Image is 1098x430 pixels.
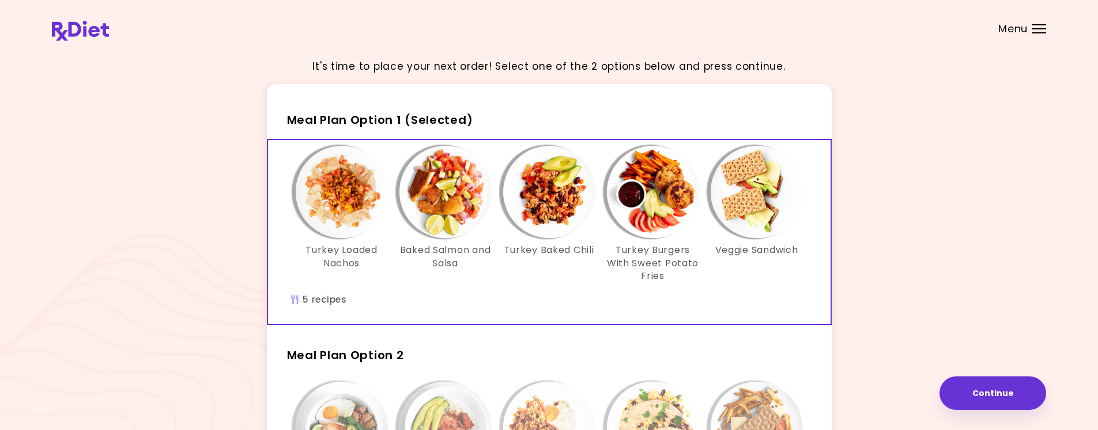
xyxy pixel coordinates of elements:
[287,112,473,128] span: Meal Plan Option 1 (Selected)
[399,244,492,270] h3: Baked Salmon and Salsa
[504,244,594,257] h3: Turkey Baked Chili
[290,146,394,282] div: Info - Turkey Loaded Nachos - Meal Plan Option 1 (Selected)
[715,244,798,257] h3: Veggie Sandwich
[939,376,1046,410] button: Continue
[705,146,809,282] div: Info - Veggie Sandwich - Meal Plan Option 1 (Selected)
[607,244,699,282] h3: Turkey Burgers With Sweet Potato Fries
[998,24,1028,34] span: Menu
[497,146,601,282] div: Info - Turkey Baked Chili - Meal Plan Option 1 (Selected)
[52,21,109,41] img: RxDiet
[312,59,785,74] p: It's time to place your next order! Select one of the 2 options below and press continue.
[394,146,497,282] div: Info - Baked Salmon and Salsa - Meal Plan Option 1 (Selected)
[601,146,705,282] div: Info - Turkey Burgers With Sweet Potato Fries - Meal Plan Option 1 (Selected)
[296,244,388,270] h3: Turkey Loaded Nachos
[287,347,404,363] span: Meal Plan Option 2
